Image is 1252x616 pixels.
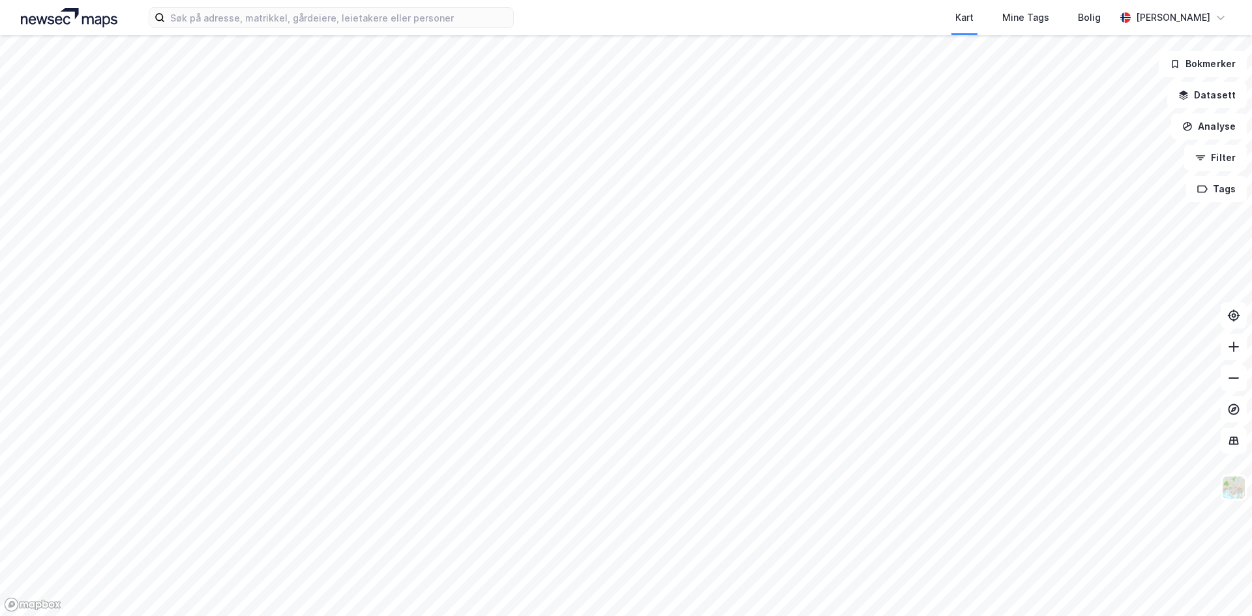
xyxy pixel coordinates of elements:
[1187,553,1252,616] div: Kontrollprogram for chat
[1187,553,1252,616] iframe: Chat Widget
[165,8,513,27] input: Søk på adresse, matrikkel, gårdeiere, leietakere eller personer
[21,8,117,27] img: logo.a4113a55bc3d86da70a041830d287a7e.svg
[1078,10,1101,25] div: Bolig
[1002,10,1049,25] div: Mine Tags
[1136,10,1210,25] div: [PERSON_NAME]
[955,10,974,25] div: Kart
